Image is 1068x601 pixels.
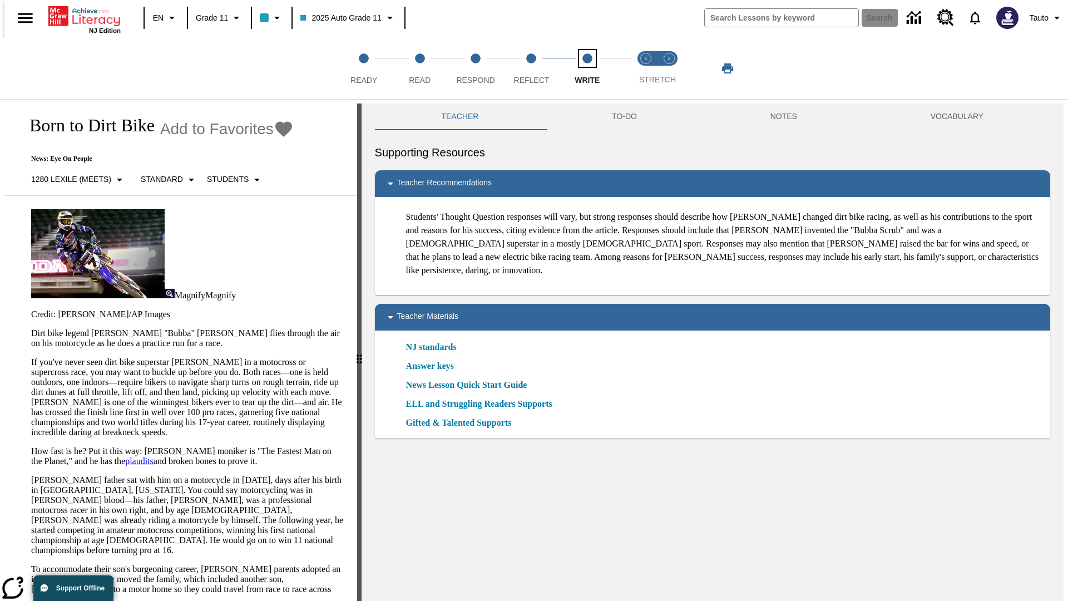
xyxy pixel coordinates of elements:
button: Stretch Read step 1 of 2 [630,38,662,99]
h1: Born to Dirt Bike [18,115,155,136]
div: Teacher Recommendations [375,170,1050,197]
a: Notifications [961,3,990,32]
button: Class: 2025 Auto Grade 11, Select your class [296,8,400,28]
button: Support Offline [33,575,113,601]
span: Respond [456,76,495,85]
span: STRETCH [639,75,676,84]
p: If you've never seen dirt bike superstar [PERSON_NAME] in a motocross or supercross race, you may... [31,357,344,437]
span: Tauto [1030,12,1049,24]
button: Language: EN, Select a language [148,8,184,28]
div: activity [362,104,1064,601]
p: Credit: [PERSON_NAME]/AP Images [31,309,344,319]
a: Gifted & Talented Supports [406,416,518,430]
span: Grade 11 [196,12,228,24]
h6: Supporting Resources [375,144,1050,161]
p: Students' Thought Question responses will vary, but strong responses should describe how [PERSON_... [406,210,1041,277]
p: [PERSON_NAME] father sat with him on a motorcycle in [DATE], days after his birth in [GEOGRAPHIC_... [31,475,344,555]
span: Read [409,76,431,85]
button: Select Student [202,170,268,190]
img: Motocross racer James Stewart flies through the air on his dirt bike. [31,209,165,298]
text: 1 [644,56,647,61]
button: Respond step 3 of 5 [443,38,508,99]
button: Open side menu [9,2,42,35]
span: Magnify [175,290,205,300]
span: 2025 Auto Grade 11 [300,12,381,24]
span: EN [153,12,164,24]
p: Dirt bike legend [PERSON_NAME] "Bubba" [PERSON_NAME] flies through the air on his motorcycle as h... [31,328,344,348]
img: Magnify [165,289,175,298]
span: Support Offline [56,584,105,592]
a: ELL and Struggling Readers Supports [406,397,559,411]
button: Class color is light blue. Change class color [255,8,288,28]
p: Students [207,174,249,185]
span: Add to Favorites [160,120,274,138]
button: Stretch Respond step 2 of 2 [653,38,685,99]
button: NOTES [704,104,864,130]
button: Scaffolds, Standard [136,170,202,190]
a: News Lesson Quick Start Guide, Will open in new browser window or tab [406,378,527,392]
button: TO-DO [545,104,704,130]
button: Teacher [375,104,546,130]
button: Reflect step 4 of 5 [499,38,563,99]
p: Teacher Materials [397,311,459,324]
button: Write step 5 of 5 [555,38,620,99]
span: Reflect [514,76,550,85]
input: search field [705,9,858,27]
button: Select a new avatar [990,3,1025,32]
a: plaudits [125,456,154,466]
p: How fast is he? Put it this way: [PERSON_NAME] moniker is "The Fastest Man on the Planet," and he... [31,446,344,466]
div: Press Enter or Spacebar and then press right and left arrow keys to move the slider [357,104,362,601]
p: News: Eye On People [18,155,294,163]
a: Answer keys, Will open in new browser window or tab [406,359,454,373]
span: NJ Edition [89,27,121,34]
a: Resource Center, Will open in new tab [931,3,961,33]
button: Grade: Grade 11, Select a grade [191,8,248,28]
span: Ready [350,76,377,85]
span: Write [575,76,600,85]
p: 1280 Lexile (Meets) [31,174,111,185]
button: Print [710,58,745,78]
p: Standard [141,174,183,185]
text: 2 [667,56,670,61]
a: NJ standards [406,341,463,354]
button: Read step 2 of 5 [387,38,452,99]
div: reading [4,104,357,595]
span: Magnify [205,290,236,300]
button: Ready step 1 of 5 [332,38,396,99]
button: VOCABULARY [864,104,1050,130]
button: Profile/Settings [1025,8,1068,28]
p: Teacher Recommendations [397,177,492,190]
button: Add to Favorites - Born to Dirt Bike [160,119,294,139]
div: Instructional Panel Tabs [375,104,1050,130]
div: Teacher Materials [375,304,1050,331]
a: Data Center [900,3,931,33]
img: Avatar [996,7,1018,29]
div: Home [48,4,121,34]
button: Select Lexile, 1280 Lexile (Meets) [27,170,131,190]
